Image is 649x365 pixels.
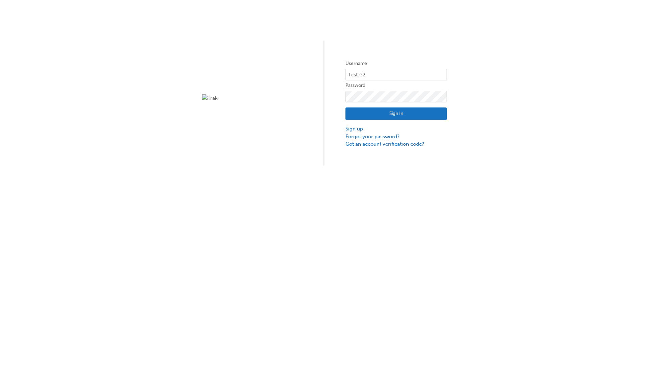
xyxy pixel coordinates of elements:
[345,140,447,148] a: Got an account verification code?
[345,125,447,133] a: Sign up
[345,81,447,90] label: Password
[345,133,447,141] a: Forgot your password?
[345,59,447,68] label: Username
[345,69,447,80] input: Username
[345,107,447,120] button: Sign In
[202,94,304,102] img: Trak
